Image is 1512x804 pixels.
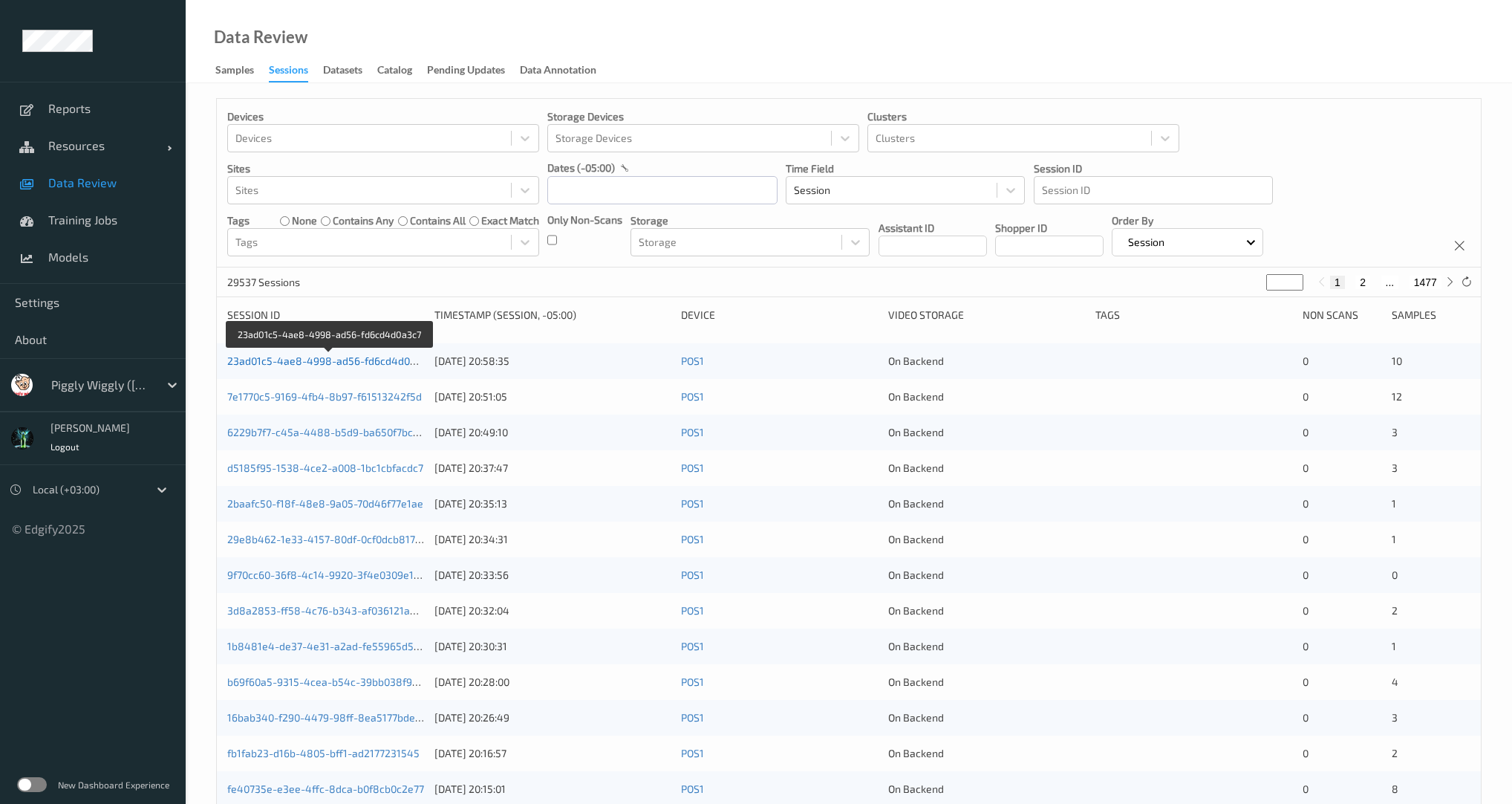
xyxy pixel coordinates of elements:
span: 0 [1303,426,1309,438]
div: On Backend [888,782,1085,797]
a: Sessions [269,60,323,82]
p: Sites [227,161,539,176]
a: POS1 [681,568,704,581]
div: On Backend [888,710,1085,725]
span: 0 [1303,640,1309,652]
span: 1 [1392,533,1396,545]
div: [DATE] 20:35:13 [434,496,671,511]
div: On Backend [888,389,1085,404]
span: 4 [1392,675,1398,688]
p: Session ID [1034,161,1273,176]
a: POS1 [681,604,704,617]
button: 1477 [1410,276,1441,289]
p: Shopper ID [995,221,1104,236]
div: Data Annotation [520,62,596,81]
a: fb1fab23-d16b-4805-bff1-ad2177231545 [227,747,420,759]
div: Device [681,308,878,322]
span: 2 [1392,747,1398,759]
div: On Backend [888,568,1085,583]
p: 29537 Sessions [227,275,339,290]
p: Session [1123,235,1170,250]
div: On Backend [888,496,1085,511]
div: [DATE] 20:32:04 [434,603,671,618]
a: 9f70cc60-36f8-4c14-9920-3f4e0309e185 [227,568,426,581]
div: [DATE] 20:15:01 [434,782,671,797]
span: 0 [1303,354,1309,367]
a: Datasets [323,60,377,81]
div: [DATE] 20:34:31 [434,532,671,547]
a: POS1 [681,640,704,652]
p: Storage [630,213,870,228]
p: Only Non-Scans [547,213,622,227]
div: Data Review [214,30,307,45]
span: 0 [1303,604,1309,617]
a: POS1 [681,390,704,403]
div: [DATE] 20:51:05 [434,389,671,404]
div: Tags [1095,308,1292,322]
p: Storage Devices [547,109,859,124]
div: On Backend [888,354,1085,369]
div: [DATE] 20:30:31 [434,639,671,654]
div: [DATE] 20:33:56 [434,568,671,583]
span: 10 [1392,354,1402,367]
span: 0 [1303,533,1309,545]
a: Pending Updates [427,60,520,81]
span: 3 [1392,711,1398,724]
span: 0 [1303,568,1309,581]
span: 8 [1392,782,1398,795]
a: POS1 [681,461,704,474]
div: [DATE] 20:58:35 [434,354,671,369]
p: Clusters [867,109,1179,124]
span: 12 [1392,390,1402,403]
div: Video Storage [888,308,1085,322]
span: 0 [1303,747,1309,759]
div: Non Scans [1303,308,1381,322]
a: 7e1770c5-9169-4fb4-8b97-f61513242f5d [227,390,422,403]
div: [DATE] 20:26:49 [434,710,671,725]
a: fe40735e-e3ee-4ffc-8dca-b0f8cb0c2e77 [227,782,424,795]
span: 0 [1303,675,1309,688]
a: 29e8b462-1e33-4157-80df-0cf0dcb81798 [227,533,428,545]
span: 1 [1392,640,1396,652]
a: POS1 [681,354,704,367]
span: 0 [1392,568,1398,581]
label: contains any [333,213,394,228]
div: Timestamp (Session, -05:00) [434,308,671,322]
a: POS1 [681,497,704,510]
span: 0 [1303,497,1309,510]
div: On Backend [888,532,1085,547]
label: exact match [481,213,539,228]
p: Order By [1112,213,1263,228]
a: Data Annotation [520,60,611,81]
div: On Backend [888,461,1085,476]
div: [DATE] 20:28:00 [434,675,671,690]
div: Sessions [269,62,308,82]
div: On Backend [888,603,1085,618]
div: On Backend [888,639,1085,654]
label: contains all [410,213,466,228]
div: [DATE] 20:49:10 [434,425,671,440]
a: POS1 [681,675,704,688]
a: Samples [215,60,269,81]
p: Assistant ID [879,221,987,236]
a: POS1 [681,782,704,795]
a: 2baafc50-f18f-48e8-9a05-70d46f77e1ae [227,497,423,510]
a: d5185f95-1538-4ce2-a008-1bc1cbfacdc7 [227,461,423,474]
div: Samples [1392,308,1470,322]
div: On Backend [888,746,1085,761]
p: Devices [227,109,539,124]
div: [DATE] 20:16:57 [434,746,671,761]
span: 0 [1303,461,1309,474]
span: 1 [1392,497,1396,510]
span: 2 [1392,604,1398,617]
p: Time Field [786,161,1025,176]
a: 23ad01c5-4ae8-4998-ad56-fd6cd4d0a3c7 [227,354,432,367]
a: POS1 [681,747,704,759]
label: none [292,213,317,228]
a: POS1 [681,426,704,438]
div: Pending Updates [427,62,505,81]
div: Datasets [323,62,362,81]
span: 0 [1303,711,1309,724]
div: On Backend [888,675,1085,690]
a: 16bab340-f290-4479-98ff-8ea5177bded6 [227,711,427,724]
